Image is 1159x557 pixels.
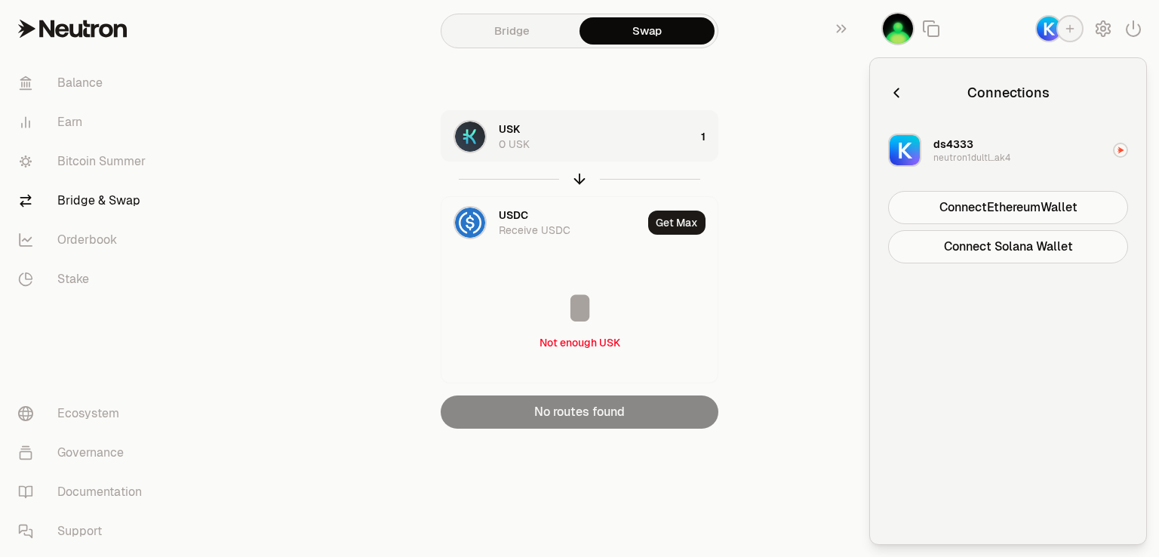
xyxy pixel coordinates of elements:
img: ds4333 [890,135,920,165]
a: Balance [6,63,163,103]
a: Documentation [6,472,163,512]
a: Orderbook [6,220,163,260]
img: USK Logo [455,122,485,152]
div: Receive USDC [499,223,570,238]
button: ds4333ds4333neutron1dultl...ak4Neutron Logo [879,128,1137,173]
div: Not enough USK [540,335,620,350]
div: Connections [967,82,1050,103]
button: ConnectEthereumWallet [888,191,1128,224]
a: Support [6,512,163,551]
button: USK LogoUSK0 USK1 [441,111,718,162]
div: USDC LogoUSDCReceive USDC [441,197,642,248]
button: ds4333 [881,12,915,45]
div: neutron1dultl...ak4 [933,152,1010,164]
img: ds4333 [883,14,913,44]
div: USK LogoUSK0 USK [441,111,695,162]
button: Get Max [648,211,706,235]
a: Governance [6,433,163,472]
div: ds4333 [933,137,973,152]
img: Keplr [1037,17,1061,41]
a: Bridge & Swap [6,181,163,220]
button: Keplr [1035,15,1084,42]
div: 1 [701,111,718,162]
a: Bitcoin Summer [6,142,163,181]
div: USK [499,122,520,137]
div: 0 USK [499,137,530,152]
a: Earn [6,103,163,142]
div: USDC [499,208,528,223]
a: Bridge [444,17,579,45]
a: Swap [579,17,715,45]
a: Stake [6,260,163,299]
button: Connect Solana Wallet [888,230,1128,263]
img: USDC Logo [455,208,485,238]
img: Neutron Logo [1114,144,1127,156]
a: Ecosystem [6,394,163,433]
